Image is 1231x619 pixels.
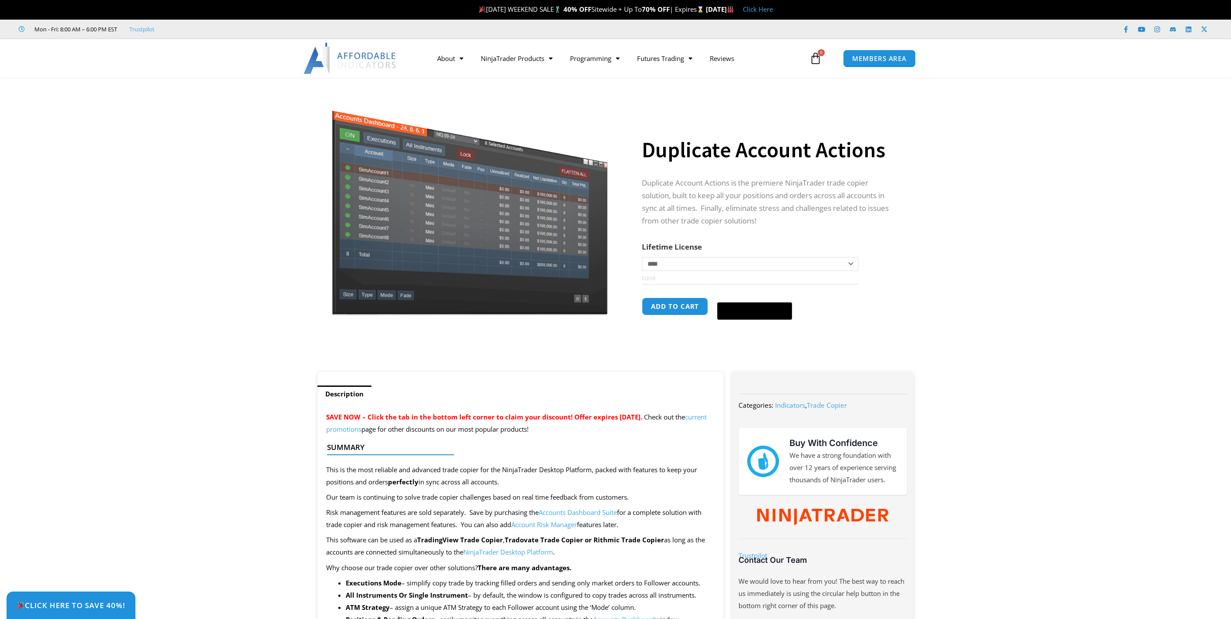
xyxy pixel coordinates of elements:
[642,135,896,165] h1: Duplicate Account Actions
[304,43,397,74] img: LogoAI | Affordable Indicators – NinjaTrader
[7,592,135,619] a: 🎉Click Here to save 40%!
[317,386,371,403] a: Description
[511,520,577,529] a: Account Risk Manager
[642,177,896,227] p: Duplicate Account Actions is the premiere NinjaTrader trade copier solution, built to keep all yo...
[563,5,591,14] strong: 40% OFF
[428,48,807,68] nav: Menu
[346,578,401,587] strong: Executions Mode
[129,24,155,34] a: Trustpilot
[326,411,715,436] p: Check out the page for other discounts on our most popular products!
[642,242,702,252] label: Lifetime License
[327,443,707,452] h4: Summary
[472,48,561,68] a: NinjaTrader Products
[478,563,571,572] strong: There are many advantages.
[706,5,734,14] strong: [DATE]
[326,491,715,504] p: Our team is continuing to solve trade copier challenges based on real time feedback from customers.
[326,507,715,531] p: Risk management features are sold separately. Save by purchasing the for a complete solution with...
[346,589,715,602] li: – by default, the window is configured to copy trades across all instruments.
[796,46,835,71] a: 0
[17,602,24,609] img: 🎉
[852,55,907,62] span: MEMBERS AREA
[739,401,773,409] span: Categories:
[739,555,907,565] h3: Contact Our Team
[789,450,898,486] p: We have a strong foundation with over 12 years of experience serving thousands of NinjaTrader users.
[388,477,418,486] strong: perfectly
[346,591,468,599] strong: All Instruments Or Single Instrument
[789,436,898,450] h3: Buy With Confidence
[717,302,792,320] button: Buy with GPay
[757,509,888,525] img: NinjaTrader Wordmark color RGB | Affordable Indicators – NinjaTrader
[326,413,642,421] span: SAVE NOW – Click the tab in the bottom left corner to claim your discount! Offer expires [DATE].
[561,48,628,68] a: Programming
[775,401,805,409] a: Indicators
[505,535,664,544] strong: Tradovate Trade Copier or Rithmic Trade Copier
[642,5,670,14] strong: 70% OFF
[743,5,773,14] a: Click Here
[727,6,734,13] img: 🏭
[818,49,825,56] span: 0
[417,535,503,544] strong: TradingView Trade Copier
[326,464,715,488] p: This is the most reliable and advanced trade copier for the NinjaTrader Desktop Platform, packed ...
[775,401,847,409] span: ,
[346,577,715,589] li: – simplify copy trade by tracking filled orders and sending only market orders to Follower accounts.
[477,5,705,14] span: [DATE] WEEKEND SALE Sitewide + Up To | Expires
[747,446,779,477] img: mark thumbs good 43913 | Affordable Indicators – NinjaTrader
[701,48,743,68] a: Reviews
[330,93,610,315] img: Screenshot 2024-08-26 15414455555
[32,24,117,34] span: Mon - Fri: 8:00 AM – 6:00 PM EST
[17,602,125,609] span: Click Here to save 40%!
[428,48,472,68] a: About
[739,551,767,560] a: Trustpilot
[628,48,701,68] a: Futures Trading
[642,298,708,315] button: Add to cart
[554,6,561,13] img: 🏌️‍♂️
[463,548,553,556] a: NinjaTrader Desktop Platform
[739,575,907,612] p: We would love to hear from you! The best way to reach us immediately is using the circular help b...
[843,50,916,68] a: MEMBERS AREA
[326,562,715,574] p: Why choose our trade copier over other solutions?
[642,275,655,281] a: Clear options
[715,296,794,297] iframe: Secure payment input frame
[697,6,704,13] img: ⌛
[539,508,617,517] a: Accounts Dashboard Suite
[479,6,486,13] img: 🎉
[326,534,715,558] p: This software can be used as a , as long as the accounts are connected simultaneously to the .
[807,401,847,409] a: Trade Copier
